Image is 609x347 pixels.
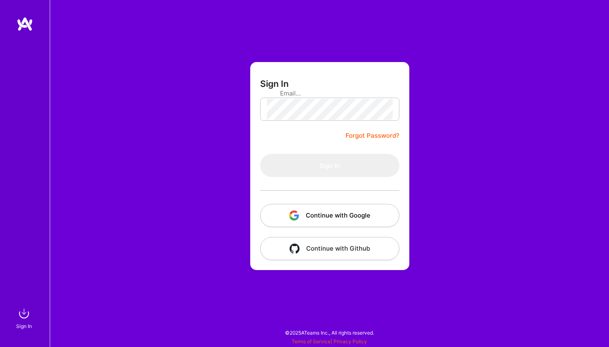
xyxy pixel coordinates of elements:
[50,322,609,343] div: © 2025 ATeams Inc., All rights reserved.
[290,244,300,254] img: icon
[260,79,289,89] h3: Sign In
[260,154,399,177] button: Sign In
[17,17,33,31] img: logo
[16,322,32,330] div: Sign In
[292,338,367,345] span: |
[292,338,331,345] a: Terms of Service
[17,305,32,330] a: sign inSign In
[260,237,399,260] button: Continue with Github
[16,305,32,322] img: sign in
[289,211,299,220] img: icon
[346,131,399,141] a: Forgot Password?
[280,83,379,104] input: Email...
[333,338,367,345] a: Privacy Policy
[260,204,399,227] button: Continue with Google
